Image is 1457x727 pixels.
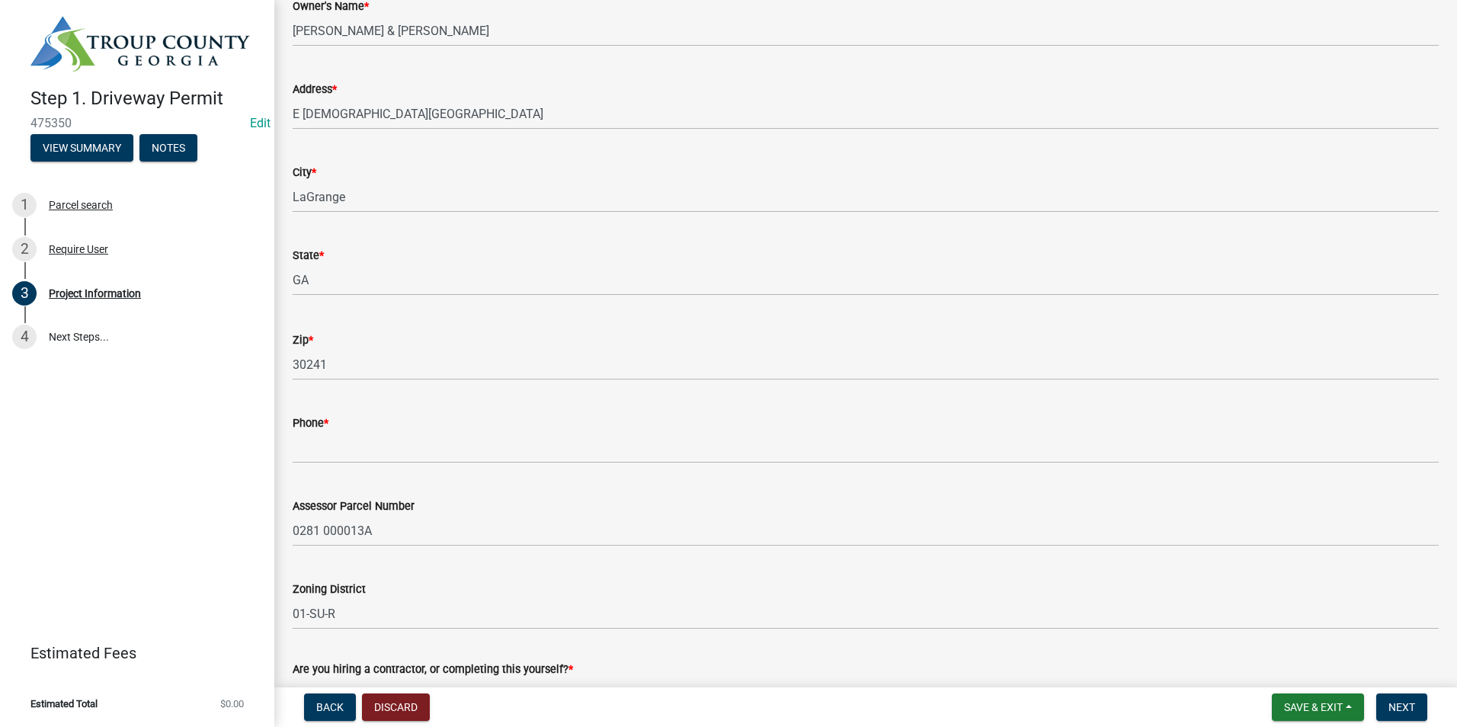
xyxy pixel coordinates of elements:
[12,638,250,668] a: Estimated Fees
[49,244,108,255] div: Require User
[293,665,573,675] label: Are you hiring a contractor, or completing this yourself?
[293,501,415,512] label: Assessor Parcel Number
[293,2,369,12] label: Owner's Name
[316,701,344,713] span: Back
[293,335,313,346] label: Zip
[30,134,133,162] button: View Summary
[49,200,113,210] div: Parcel search
[250,116,271,130] wm-modal-confirm: Edit Application Number
[293,85,337,95] label: Address
[250,116,271,130] a: Edit
[293,251,324,261] label: State
[293,168,316,178] label: City
[30,143,133,155] wm-modal-confirm: Summary
[12,193,37,217] div: 1
[1272,693,1364,721] button: Save & Exit
[30,116,244,130] span: 475350
[49,288,141,299] div: Project Information
[12,281,37,306] div: 3
[12,237,37,261] div: 2
[1284,701,1343,713] span: Save & Exit
[1388,701,1415,713] span: Next
[12,325,37,349] div: 4
[30,88,262,110] h4: Step 1. Driveway Permit
[293,584,366,595] label: Zoning District
[139,143,197,155] wm-modal-confirm: Notes
[311,678,411,697] label: Hiring a contractor
[304,693,356,721] button: Back
[1376,693,1427,721] button: Next
[293,418,328,429] label: Phone
[220,699,244,709] span: $0.00
[362,693,430,721] button: Discard
[30,16,250,72] img: Troup County, Georgia
[30,699,98,709] span: Estimated Total
[139,134,197,162] button: Notes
